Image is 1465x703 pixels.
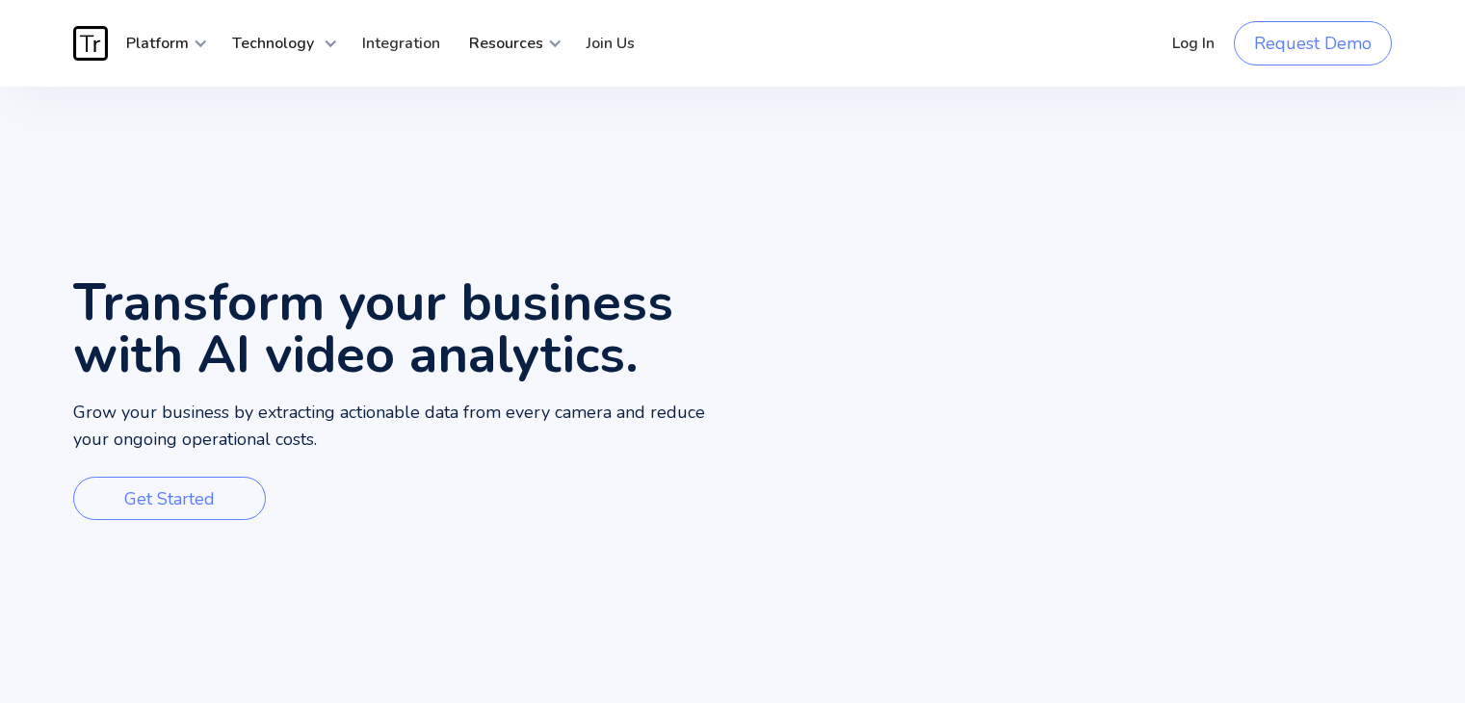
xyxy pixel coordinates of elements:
[348,14,455,72] a: Integration
[1158,14,1229,72] a: Log In
[73,26,108,61] img: Traces Logo
[218,14,338,72] div: Technology
[73,26,112,61] a: home
[73,477,266,520] a: Get Started
[1234,21,1392,65] a: Request Demo
[126,33,189,54] strong: Platform
[469,33,543,54] strong: Resources
[232,33,314,54] strong: Technology
[572,14,649,72] a: Join Us
[112,14,208,72] div: Platform
[73,276,732,380] h1: Transform your business with AI video analytics.
[73,400,732,454] p: Grow your business by extracting actionable data from every camera and reduce your ongoing operat...
[455,14,562,72] div: Resources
